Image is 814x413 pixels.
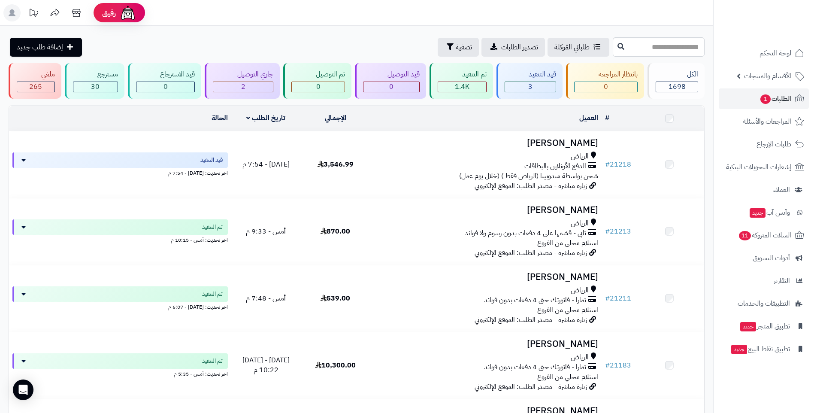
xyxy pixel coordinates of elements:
div: ملغي [17,70,55,79]
a: لوحة التحكم [719,43,809,64]
span: الرياض [571,352,589,362]
span: لوحة التحكم [760,47,791,59]
span: تصدير الطلبات [501,42,538,52]
span: 870.00 [321,226,350,237]
div: 1398 [438,82,486,92]
div: بانتظار المراجعة [574,70,638,79]
span: زيارة مباشرة - مصدر الطلب: الموقع الإلكتروني [475,248,587,258]
div: قيد الاسترجاع [136,70,195,79]
div: قيد التوصيل [363,70,420,79]
a: العميل [579,113,598,123]
a: تم التنفيذ 1.4K [428,63,495,99]
span: الرياض [571,285,589,295]
span: العملاء [773,184,790,196]
span: # [605,293,610,304]
a: التطبيقات والخدمات [719,293,809,314]
a: قيد الاسترجاع 0 [126,63,203,99]
a: الحالة [212,113,228,123]
span: 0 [316,82,321,92]
span: [DATE] - [DATE] 10:22 م [242,355,290,375]
span: 1.4K [455,82,469,92]
a: تم التوصيل 0 [281,63,353,99]
span: المراجعات والأسئلة [743,115,791,128]
div: Open Intercom Messenger [13,380,33,400]
span: أمس - 7:48 م [246,293,286,304]
span: تم التنفيذ [202,290,223,298]
div: 265 [17,82,54,92]
a: الإجمالي [325,113,346,123]
span: 539.00 [321,293,350,304]
div: اخر تحديث: [DATE] - 6:07 م [12,302,228,311]
span: أدوات التسويق [753,252,790,264]
button: تصفية [438,38,479,57]
a: #21211 [605,293,631,304]
span: تم التنفيذ [202,223,223,231]
span: 1698 [669,82,686,92]
span: استلام محلي من الفروع [537,238,598,248]
span: تم التنفيذ [202,357,223,365]
span: 30 [91,82,100,92]
div: اخر تحديث: أمس - 10:15 م [12,235,228,244]
span: 3,546.99 [318,159,354,170]
span: شحن بواسطة مندوبينا (الرياض فقط ) (خلال يوم عمل) [459,171,598,181]
span: قيد التنفيذ [200,156,223,164]
img: logo-2.png [756,23,806,41]
div: 3 [505,82,556,92]
span: 265 [29,82,42,92]
a: بانتظار المراجعة 0 [564,63,646,99]
span: طلباتي المُوكلة [554,42,590,52]
span: السلات المتروكة [738,229,791,241]
a: قيد التوصيل 0 [353,63,428,99]
span: زيارة مباشرة - مصدر الطلب: الموقع الإلكتروني [475,181,587,191]
div: قيد التنفيذ [505,70,557,79]
span: استلام محلي من الفروع [537,372,598,382]
div: جاري التوصيل [213,70,273,79]
span: وآتس آب [749,206,790,219]
div: تم التوصيل [291,70,345,79]
span: التقارير [774,275,790,287]
span: # [605,226,610,237]
span: زيارة مباشرة - مصدر الطلب: الموقع الإلكتروني [475,382,587,392]
span: جديد [731,345,747,354]
div: تم التنفيذ [438,70,487,79]
a: السلات المتروكة11 [719,225,809,246]
span: التطبيقات والخدمات [738,298,790,310]
div: الكل [656,70,698,79]
span: أمس - 9:33 م [246,226,286,237]
span: الأقسام والمنتجات [744,70,791,82]
span: [DATE] - 7:54 م [242,159,290,170]
div: 0 [575,82,637,92]
span: الطلبات [760,93,791,105]
span: تمارا - فاتورتك حتى 4 دفعات بدون فوائد [484,362,586,372]
a: تطبيق المتجرجديد [719,316,809,337]
a: المراجعات والأسئلة [719,111,809,132]
span: زيارة مباشرة - مصدر الطلب: الموقع الإلكتروني [475,315,587,325]
span: الرياض [571,219,589,228]
h3: [PERSON_NAME] [374,272,598,282]
a: طلبات الإرجاع [719,134,809,155]
span: 1 [760,94,771,104]
span: تطبيق المتجر [739,320,790,332]
a: مسترجع 30 [63,63,126,99]
a: قيد التنفيذ 3 [495,63,565,99]
a: تصدير الطلبات [481,38,545,57]
span: تابي - قسّمها على 4 دفعات بدون رسوم ولا فوائد [465,228,586,238]
div: 2 [213,82,273,92]
span: # [605,360,610,370]
div: اخر تحديث: أمس - 5:35 م [12,369,228,378]
span: استلام محلي من الفروع [537,305,598,315]
a: تحديثات المنصة [23,4,44,24]
a: أدوات التسويق [719,248,809,268]
span: الرياض [571,152,589,161]
h3: [PERSON_NAME] [374,205,598,215]
span: تطبيق نقاط البيع [730,343,790,355]
img: ai-face.png [119,4,136,21]
a: الطلبات1 [719,88,809,109]
a: العملاء [719,179,809,200]
a: #21213 [605,226,631,237]
a: تاريخ الطلب [246,113,285,123]
span: إضافة طلب جديد [17,42,63,52]
span: 3 [528,82,533,92]
a: تطبيق نقاط البيعجديد [719,339,809,359]
a: # [605,113,609,123]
